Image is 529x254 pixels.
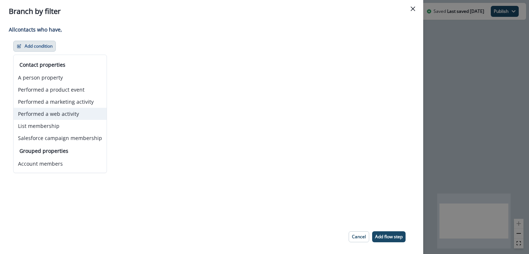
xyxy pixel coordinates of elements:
p: Add flow step [375,234,403,239]
button: Performed a marketing activity [14,96,107,108]
button: Close [407,3,419,15]
button: A person property [14,71,107,84]
button: Add condition [13,41,56,52]
p: Contact properties [19,61,101,69]
div: Branch by filter [9,6,414,17]
button: List membership [14,120,107,132]
button: Cancel [349,231,369,242]
button: Account members [14,158,107,170]
button: Add flow step [372,231,406,242]
button: Performed a web activity [14,108,107,120]
button: Salesforce campaign membership [14,132,107,144]
p: All contact s who have, [9,26,410,33]
p: Cancel [352,234,366,239]
button: Performed a product event [14,84,107,96]
p: Grouped properties [19,147,101,155]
